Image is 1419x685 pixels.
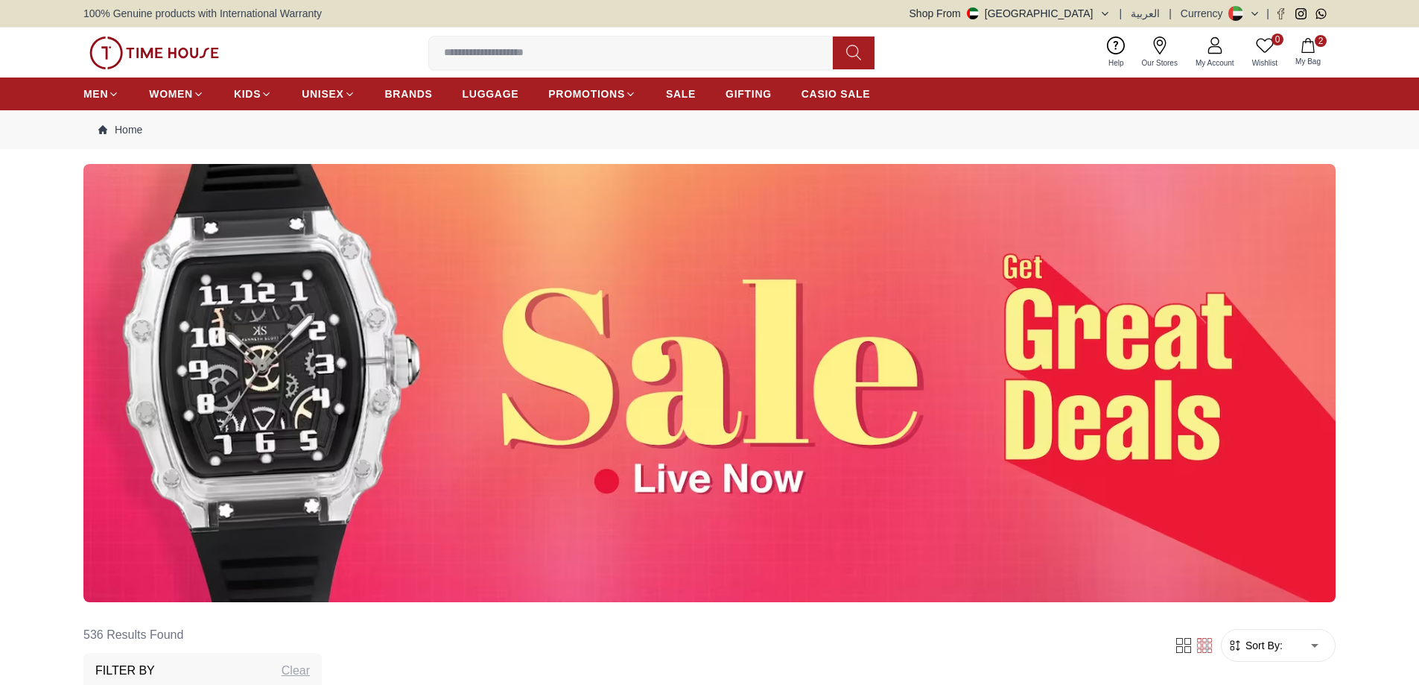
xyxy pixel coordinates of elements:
span: UNISEX [302,86,343,101]
span: Wishlist [1246,57,1283,69]
span: 0 [1272,34,1283,45]
a: Instagram [1295,8,1307,19]
div: Clear [282,662,310,680]
a: KIDS [234,81,272,107]
a: WOMEN [149,81,204,107]
a: CASIO SALE [801,81,871,107]
span: | [1120,6,1123,21]
h3: Filter By [95,662,155,680]
span: GIFTING [726,86,772,101]
a: Whatsapp [1315,8,1327,19]
a: BRANDS [385,81,433,107]
button: 2My Bag [1286,35,1330,70]
button: Shop From[GEOGRAPHIC_DATA] [910,6,1111,21]
span: SALE [666,86,696,101]
span: My Account [1190,57,1240,69]
span: BRANDS [385,86,433,101]
a: LUGGAGE [463,81,519,107]
div: Currency [1181,6,1229,21]
span: WOMEN [149,86,193,101]
nav: Breadcrumb [83,110,1336,149]
span: 100% Genuine products with International Warranty [83,6,322,21]
a: GIFTING [726,81,772,107]
a: Facebook [1275,8,1286,19]
span: LUGGAGE [463,86,519,101]
span: My Bag [1289,56,1327,67]
span: MEN [83,86,108,101]
span: PROMOTIONS [548,86,625,101]
a: Our Stores [1133,34,1187,72]
a: PROMOTIONS [548,81,636,107]
a: Help [1099,34,1133,72]
a: 0Wishlist [1243,34,1286,72]
span: Sort By: [1242,638,1283,653]
img: United Arab Emirates [967,7,979,19]
span: Our Stores [1136,57,1184,69]
span: | [1169,6,1172,21]
span: | [1266,6,1269,21]
a: UNISEX [302,81,355,107]
button: العربية [1131,6,1160,21]
span: CASIO SALE [801,86,871,101]
button: Sort By: [1228,638,1283,653]
a: MEN [83,81,119,107]
img: ... [89,37,219,69]
img: ... [83,164,1336,602]
h6: 536 Results Found [83,617,322,653]
a: SALE [666,81,696,107]
a: Home [98,122,142,137]
span: Help [1102,57,1130,69]
span: 2 [1315,35,1327,47]
span: KIDS [234,86,261,101]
